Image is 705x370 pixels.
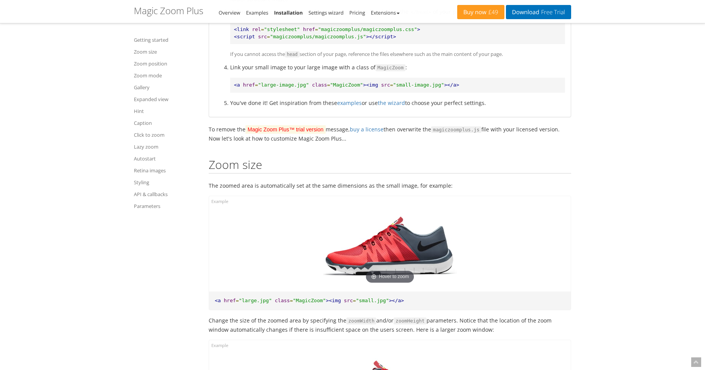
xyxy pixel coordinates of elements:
[315,26,318,32] span: =
[267,34,270,39] span: =
[234,34,255,39] span: <script
[270,34,366,39] span: "magiczoomplus/magiczoomplus.js"
[258,34,267,39] span: src
[230,50,565,59] p: If you cannot access the section of your page, reference the files elsewhere such as the main con...
[246,9,268,16] a: Examples
[366,34,396,39] span: ></script>
[393,82,444,88] span: "small-image.jpg"
[134,47,199,56] a: Zoom size
[346,318,376,324] code: zoomWidth
[134,190,199,199] a: API & callbacks
[134,106,199,116] a: Hint
[390,82,393,88] span: =
[337,99,362,106] a: examples
[330,82,363,88] span: "MagicZoom"
[431,126,481,133] code: magiczoomplus.js
[134,59,199,68] a: Zoom position
[245,125,326,134] mark: Magic Zoom Plus™ trial version
[457,5,504,19] a: Buy now£49
[376,64,405,71] code: MagicZoom
[318,26,417,32] span: "magiczoomplus/magiczoomplus.css"
[134,178,199,187] a: Styling
[261,26,264,32] span: =
[134,154,199,163] a: Autostart
[417,26,420,32] span: >
[539,9,565,15] span: Free Trial
[255,82,258,88] span: =
[134,95,199,104] a: Expanded view
[239,298,272,303] span: "large.jpg"
[134,166,199,175] a: Retina images
[356,298,389,303] span: "small.jpg"
[274,9,303,16] a: Installation
[486,9,498,15] span: £49
[323,208,457,286] a: Hover to zoom
[326,298,341,303] span: ><img
[234,26,249,32] span: <link
[378,99,405,106] a: the wizard
[290,298,293,303] span: =
[219,9,240,16] a: Overview
[134,142,199,151] a: Lazy zoom
[209,158,571,174] h2: Zoom size
[293,298,326,303] span: "MagicZoom"
[224,298,236,303] span: href
[258,82,309,88] span: "large-image.jpg"
[134,130,199,139] a: Click to zoom
[230,7,565,59] li: Reference and files before the of your page:
[134,83,199,92] a: Gallery
[327,82,330,88] span: =
[506,5,571,19] a: DownloadFree Trial
[134,35,199,44] a: Getting started
[234,82,240,88] span: <a
[134,201,199,211] a: Parameters
[243,82,255,88] span: href
[285,51,300,57] code: head
[275,298,290,303] span: class
[134,6,203,16] h1: Magic Zoom Plus
[230,98,565,107] li: You've done it! Get inspiration from these or use to choose your perfect settings.
[312,82,327,88] span: class
[381,82,390,88] span: src
[134,118,199,128] a: Caption
[308,9,344,16] a: Settings wizard
[252,26,261,32] span: rel
[389,298,404,303] span: ></a>
[134,71,199,80] a: Zoom mode
[303,26,315,32] span: href
[236,298,239,303] span: =
[215,298,221,303] span: <a
[394,318,427,324] code: zoomHeight
[353,298,356,303] span: =
[264,26,300,32] span: "stylesheet"
[349,9,365,16] a: Pricing
[344,298,353,303] span: src
[444,82,459,88] span: ></a>
[230,63,565,93] li: Link your small image to your large image with a class of :
[363,82,378,88] span: ><img
[350,126,384,133] a: buy a license
[371,9,400,16] a: Extensions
